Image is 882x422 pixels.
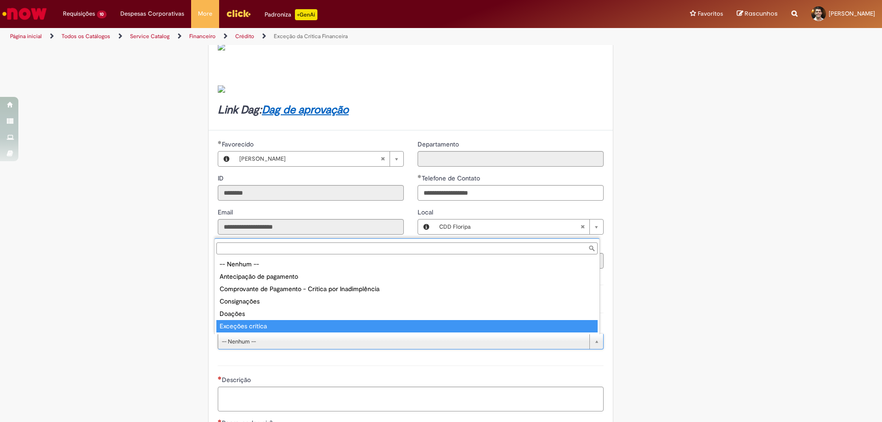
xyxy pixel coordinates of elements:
div: Comprovante de Pagamento - Crítica por Inadimplência [216,283,598,295]
div: Consignações [216,295,598,308]
div: Antecipação de pagamento [216,270,598,283]
ul: Motivo [215,256,599,334]
div: Exceções crítica [216,320,598,332]
div: -- Nenhum -- [216,258,598,270]
div: Doações [216,308,598,320]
